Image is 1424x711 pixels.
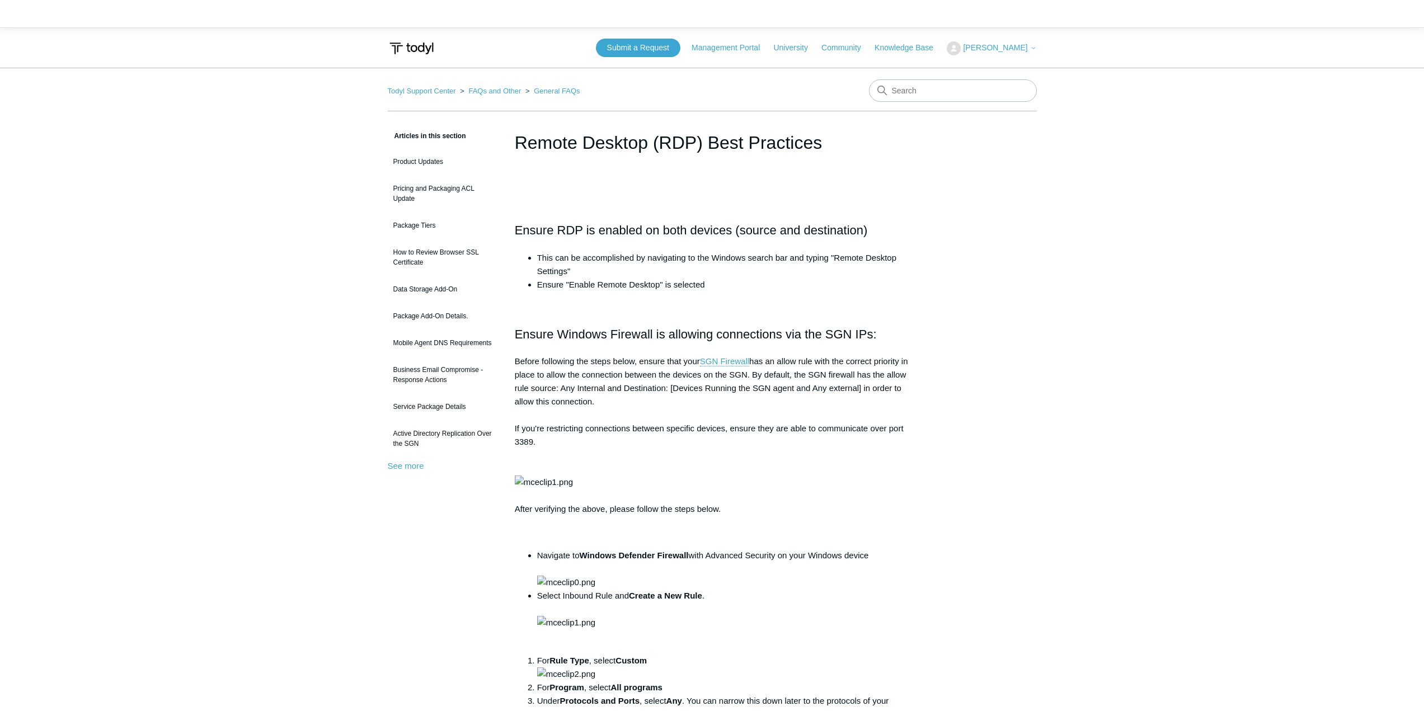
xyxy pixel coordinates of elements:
[549,656,589,665] strong: Rule Type
[537,589,910,643] li: Select Inbound Rule and .
[388,396,498,417] a: Service Package Details
[821,42,872,54] a: Community
[537,681,910,694] li: For , select
[537,667,595,681] img: mceclip2.png
[515,129,910,156] h1: Remote Desktop (RDP) Best Practices
[692,42,771,54] a: Management Portal
[458,87,523,95] li: FAQs and Other
[534,87,580,95] a: General FAQs
[388,215,498,236] a: Package Tiers
[515,475,573,489] img: mceclip1.png
[963,43,1027,52] span: [PERSON_NAME]
[515,324,910,344] h2: Ensure Windows Firewall is allowing connections via the SGN IPs:
[610,682,662,692] strong: All programs
[537,251,910,278] li: This can be accomplished by navigating to the Windows search bar and typing "Remote Desktop Setti...
[947,41,1036,55] button: [PERSON_NAME]
[388,87,456,95] a: Todyl Support Center
[523,87,580,95] li: General FAQs
[615,656,647,665] strong: Custom
[875,42,944,54] a: Knowledge Base
[537,576,595,589] img: mceclip0.png
[468,87,521,95] a: FAQs and Other
[388,132,466,140] span: Articles in this section
[515,355,910,516] p: Before following the steps below, ensure that your has an allow rule with the correct priority in...
[388,461,424,470] a: See more
[537,549,910,589] li: Navigate to with Advanced Security on your Windows device
[700,356,749,366] a: SGN Firewall
[388,332,498,354] a: Mobile Agent DNS Requirements
[549,682,584,692] strong: Program
[388,359,498,390] a: Business Email Compromise - Response Actions
[537,278,910,291] li: Ensure "Enable Remote Desktop" is selected
[773,42,819,54] a: University
[388,423,498,454] a: Active Directory Replication Over the SGN
[596,39,680,57] a: Submit a Request
[537,654,910,681] li: For , select
[388,305,498,327] a: Package Add-On Details.
[388,151,498,172] a: Product Updates
[515,220,910,240] h2: Ensure RDP is enabled on both devices (source and destination)
[388,242,498,273] a: How to Review Browser SSL Certificate
[666,696,682,705] strong: Any
[537,616,595,629] img: mceclip1.png
[388,279,498,300] a: Data Storage Add-On
[580,550,689,560] strong: Windows Defender Firewall
[388,38,435,59] img: Todyl Support Center Help Center home page
[869,79,1037,102] input: Search
[629,591,702,600] strong: Create a New Rule
[560,696,640,705] strong: Protocols and Ports
[388,178,498,209] a: Pricing and Packaging ACL Update
[388,87,458,95] li: Todyl Support Center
